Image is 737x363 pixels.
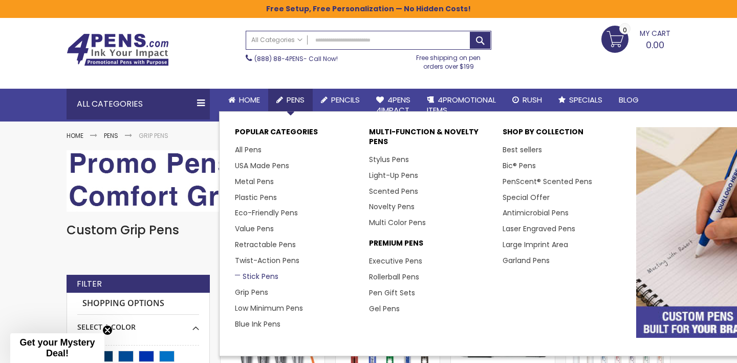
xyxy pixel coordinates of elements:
[504,89,550,111] a: Rush
[235,255,299,266] a: Twist-Action Pens
[369,256,422,266] a: Executive Pens
[369,127,492,152] p: Multi-Function & Novelty Pens
[67,33,169,66] img: 4Pens Custom Pens and Promotional Products
[369,217,426,228] a: Multi Color Pens
[235,127,358,142] p: Popular Categories
[369,170,418,180] a: Light-Up Pens
[246,31,308,48] a: All Categories
[503,192,550,203] a: Special Offer
[235,239,296,250] a: Retractable Pens
[503,255,550,266] a: Garland Pens
[235,287,268,297] a: Grip Pens
[369,201,415,212] a: Novelty Pens
[369,272,419,282] a: Rollerball Pens
[313,89,368,111] a: Pencils
[239,94,260,105] span: Home
[569,94,602,105] span: Specials
[139,131,168,140] strong: Grip Pens
[102,325,113,335] button: Close teaser
[503,145,542,155] a: Best sellers
[254,54,338,63] span: - Call Now!
[611,89,647,111] a: Blog
[67,131,83,140] a: Home
[369,154,409,165] a: Stylus Pens
[503,224,575,234] a: Laser Engraved Pens
[77,293,199,315] strong: Shopping Options
[619,94,639,105] span: Blog
[369,186,418,196] a: Scented Pens
[503,127,626,142] p: Shop By Collection
[67,222,670,238] h1: Custom Grip Pens
[235,208,298,218] a: Eco-Friendly Pens
[67,89,210,119] div: All Categories
[369,288,415,298] a: Pen Gift Sets
[646,38,664,51] span: 0.00
[287,94,305,105] span: Pens
[369,238,492,253] p: Premium Pens
[653,335,737,363] iframe: Google Customer Reviews
[331,94,360,105] span: Pencils
[235,160,289,171] a: USA Made Pens
[220,89,268,111] a: Home
[503,160,536,171] a: Bic® Pens
[235,192,277,203] a: Plastic Pens
[235,145,262,155] a: All Pens
[523,94,542,105] span: Rush
[10,333,104,363] div: Get your Mystery Deal!Close teaser
[254,54,304,63] a: (888) 88-4PENS
[369,304,400,314] a: Gel Pens
[251,36,302,44] span: All Categories
[268,89,313,111] a: Pens
[235,176,274,187] a: Metal Pens
[419,89,504,122] a: 4PROMOTIONALITEMS
[77,315,199,332] div: Select A Color
[235,271,278,281] a: Stick Pens
[368,89,419,122] a: 4Pens4impact
[104,131,118,140] a: Pens
[77,278,102,290] strong: Filter
[601,26,670,51] a: 0.00 0
[19,337,95,358] span: Get your Mystery Deal!
[235,319,280,329] a: Blue Ink Pens
[623,25,627,35] span: 0
[503,239,568,250] a: Large Imprint Area
[235,303,303,313] a: Low Minimum Pens
[235,224,274,234] a: Value Pens
[503,208,569,218] a: Antimicrobial Pens
[67,150,670,212] img: Grip Pens
[503,176,592,187] a: PenScent® Scented Pens
[406,50,492,70] div: Free shipping on pen orders over $199
[550,89,611,111] a: Specials
[427,94,496,115] span: 4PROMOTIONAL ITEMS
[376,94,410,115] span: 4Pens 4impact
